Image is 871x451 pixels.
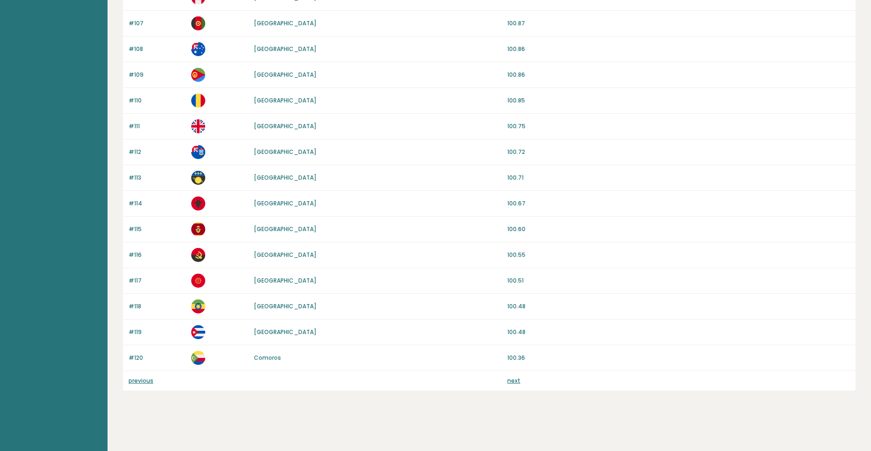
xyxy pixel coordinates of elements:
[507,199,850,208] p: 100.67
[507,377,520,385] a: next
[191,42,205,56] img: au.svg
[191,299,205,313] img: et.svg
[191,171,205,185] img: gp.svg
[507,148,850,156] p: 100.72
[129,96,186,105] p: #110
[129,122,186,131] p: #111
[254,225,317,233] a: [GEOGRAPHIC_DATA]
[254,71,317,79] a: [GEOGRAPHIC_DATA]
[129,328,186,336] p: #119
[129,45,186,53] p: #108
[191,248,205,262] img: ao.svg
[507,251,850,259] p: 100.55
[191,222,205,236] img: me.svg
[129,377,153,385] a: previous
[191,94,205,108] img: ro.svg
[191,119,205,133] img: gb.svg
[129,148,186,156] p: #112
[507,354,850,362] p: 100.36
[129,199,186,208] p: #114
[254,354,281,362] a: Comoros
[129,354,186,362] p: #120
[254,328,317,336] a: [GEOGRAPHIC_DATA]
[129,174,186,182] p: #113
[129,302,186,311] p: #118
[254,199,317,207] a: [GEOGRAPHIC_DATA]
[191,351,205,365] img: km.svg
[254,19,317,27] a: [GEOGRAPHIC_DATA]
[254,45,317,53] a: [GEOGRAPHIC_DATA]
[254,148,317,156] a: [GEOGRAPHIC_DATA]
[254,122,317,130] a: [GEOGRAPHIC_DATA]
[129,276,186,285] p: #117
[191,196,205,211] img: al.svg
[254,96,317,104] a: [GEOGRAPHIC_DATA]
[129,19,186,28] p: #107
[507,71,850,79] p: 100.86
[191,325,205,339] img: cu.svg
[507,302,850,311] p: 100.48
[254,251,317,259] a: [GEOGRAPHIC_DATA]
[507,45,850,53] p: 100.86
[254,174,317,182] a: [GEOGRAPHIC_DATA]
[191,274,205,288] img: kg.svg
[507,19,850,28] p: 100.87
[507,225,850,233] p: 100.60
[507,122,850,131] p: 100.75
[507,96,850,105] p: 100.85
[129,71,186,79] p: #109
[191,145,205,159] img: ky.svg
[507,174,850,182] p: 100.71
[191,68,205,82] img: er.svg
[507,328,850,336] p: 100.48
[254,302,317,310] a: [GEOGRAPHIC_DATA]
[129,251,186,259] p: #116
[254,276,317,284] a: [GEOGRAPHIC_DATA]
[191,16,205,30] img: af.svg
[507,276,850,285] p: 100.51
[129,225,186,233] p: #115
